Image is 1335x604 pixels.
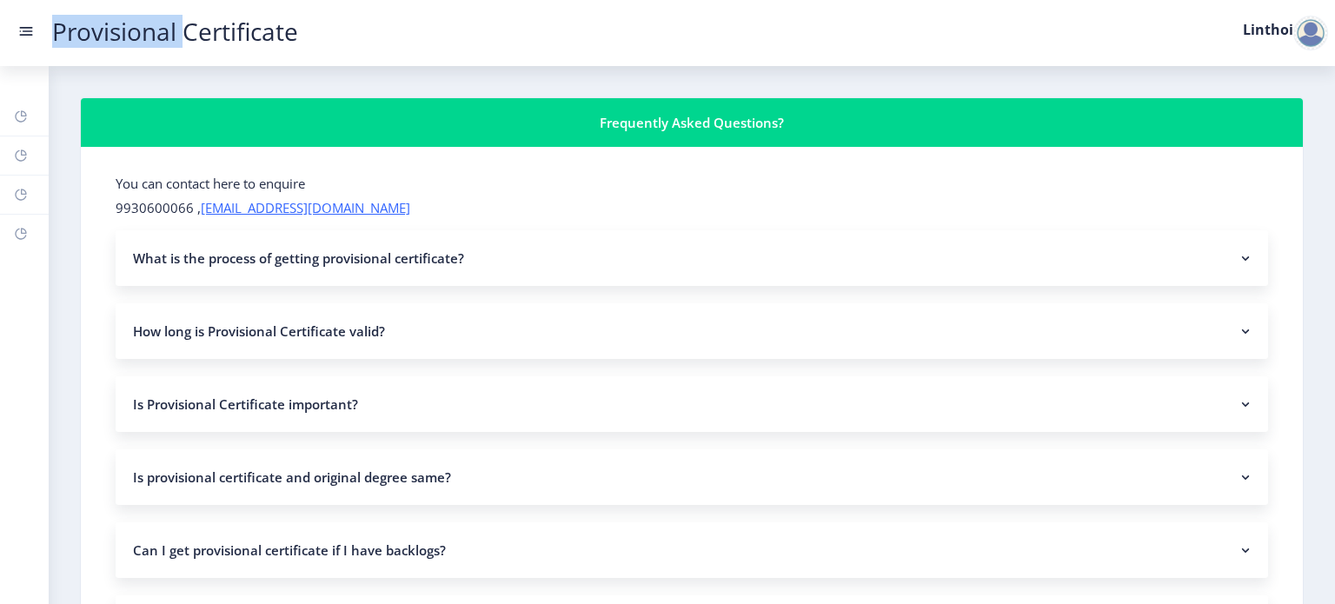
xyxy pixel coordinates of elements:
[116,449,1268,505] nb-accordion-item-header: Is provisional certificate and original degree same?
[116,199,1268,216] p: 9930600066 ,
[116,303,1268,359] nb-accordion-item-header: How long is Provisional Certificate valid?
[116,376,1268,432] nb-accordion-item-header: Is Provisional Certificate important?
[102,112,1282,133] div: Frequently Asked Questions?
[116,175,305,192] label: You can contact here to enquire
[1243,23,1293,37] label: Linthoi
[116,522,1268,578] nb-accordion-item-header: Can I get provisional certificate if I have backlogs?
[35,23,315,41] a: Provisional Certificate
[116,230,1268,286] nb-accordion-item-header: What is the process of getting provisional certificate?
[201,199,410,216] a: [EMAIL_ADDRESS][DOMAIN_NAME]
